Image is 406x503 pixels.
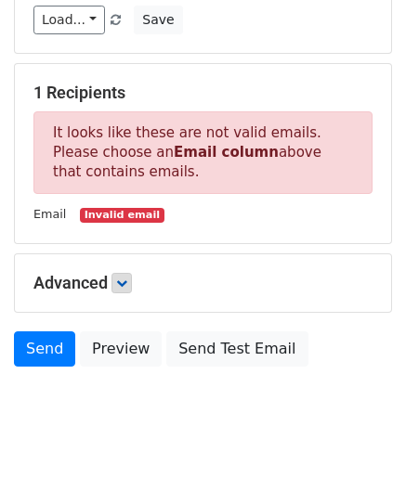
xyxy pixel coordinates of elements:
[134,6,182,34] button: Save
[80,331,162,367] a: Preview
[174,144,279,161] strong: Email column
[313,414,406,503] div: Widget de chat
[166,331,308,367] a: Send Test Email
[33,111,373,194] p: It looks like these are not valid emails. Please choose an above that contains emails.
[33,207,66,221] small: Email
[33,6,105,34] a: Load...
[33,83,373,103] h5: 1 Recipients
[313,414,406,503] iframe: Chat Widget
[80,208,164,224] small: Invalid email
[33,273,373,293] h5: Advanced
[14,331,75,367] a: Send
